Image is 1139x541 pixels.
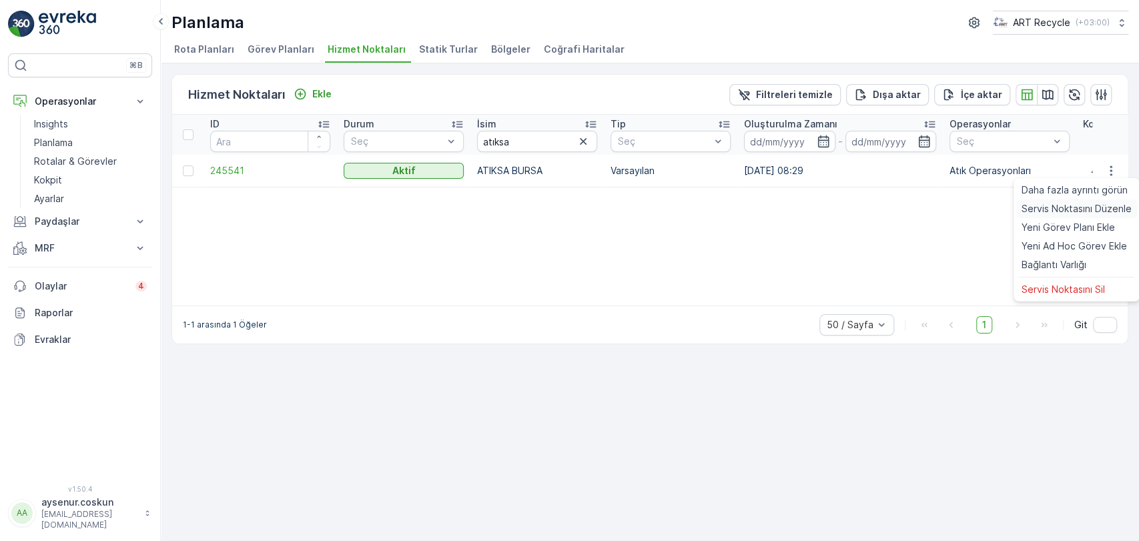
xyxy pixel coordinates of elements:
p: Kokpit [34,173,62,187]
p: Filtreleri temizle [756,88,833,101]
p: Tip [611,117,626,131]
input: dd/mm/yyyy [845,131,937,152]
p: Planlama [34,136,73,149]
button: Aktif [344,163,464,179]
button: İçe aktar [934,84,1010,105]
img: logo [8,11,35,37]
span: Coğrafi Haritalar [544,43,625,56]
a: Raporlar [8,300,152,326]
span: Görev Planları [248,43,314,56]
a: Insights [29,115,152,133]
p: Olaylar [35,280,127,293]
p: 1-1 arasında 1 Öğeler [183,320,267,330]
p: ATIKSA BURSA [477,164,597,177]
p: ID [210,117,220,131]
p: Rotalar & Görevler [34,155,117,168]
span: Yeni Ad Hoc Görev Ekle [1022,239,1127,253]
a: Yeni Görev Planı Ekle [1016,218,1137,237]
p: Varsayılan [611,164,731,177]
span: Daha fazla ayrıntı görün [1022,183,1128,197]
span: Hizmet Noktaları [328,43,406,56]
p: Planlama [171,12,244,33]
a: 245541 [210,164,330,177]
p: - [838,133,843,149]
div: AA [11,502,33,524]
input: dd/mm/yyyy [744,131,835,152]
p: ( +03:00 ) [1076,17,1110,28]
p: [EMAIL_ADDRESS][DOMAIN_NAME] [41,509,137,530]
p: Operasyonlar [35,95,125,108]
span: Statik Turlar [419,43,478,56]
span: Servis Noktasını Sil [1022,283,1105,296]
a: Yeni Ad Hoc Görev Ekle [1016,237,1137,255]
a: Servis Noktasını Düzenle [1016,199,1137,218]
p: Atık Operasyonları [950,164,1070,177]
p: Aktif [392,164,416,177]
p: Durum [344,117,374,131]
button: Filtreleri temizle [729,84,841,105]
p: Raporlar [35,306,147,320]
p: Oluşturulma Zamanı [744,117,837,131]
p: Ayarlar [34,192,64,205]
p: İsim [477,117,496,131]
a: Planlama [29,133,152,152]
button: ART Recycle(+03:00) [993,11,1128,35]
p: ART Recycle [1013,16,1070,29]
a: Rotalar & Görevler [29,152,152,171]
p: Hizmet Noktaları [188,85,286,104]
p: Koordinatlar [1083,117,1138,131]
span: Bölgeler [491,43,530,56]
button: Operasyonlar [8,88,152,115]
p: Insights [34,117,68,131]
span: Servis Noktasını Düzenle [1022,202,1132,215]
p: Ekle [312,87,332,101]
p: Paydaşlar [35,215,125,228]
button: Dışa aktar [846,84,929,105]
p: 4 [138,281,144,292]
p: ⌘B [129,60,143,71]
img: image_23.png [993,15,1008,30]
a: Daha fazla ayrıntı görün [1016,181,1137,199]
button: MRF [8,235,152,261]
button: Ekle [288,86,337,102]
input: Ara [210,131,330,152]
p: İçe aktar [961,88,1002,101]
div: Toggle Row Selected [183,165,194,176]
a: Olaylar4 [8,273,152,300]
img: logo_light-DOdMpM7g.png [39,11,96,37]
button: AAaysenur.coskun[EMAIL_ADDRESS][DOMAIN_NAME] [8,496,152,530]
p: Operasyonlar [950,117,1011,131]
a: Evraklar [8,326,152,353]
p: Seç [351,135,443,148]
p: Seç [618,135,710,148]
button: Paydaşlar [8,208,152,235]
span: Git [1074,318,1088,332]
p: Seç [957,135,1049,148]
p: Dışa aktar [873,88,921,101]
span: Yeni Görev Planı Ekle [1022,221,1115,234]
td: [DATE] 08:29 [737,155,943,187]
span: v 1.50.4 [8,485,152,493]
a: Kokpit [29,171,152,189]
span: Bağlantı Varlığı [1022,258,1086,272]
a: Ayarlar [29,189,152,208]
span: Rota Planları [174,43,234,56]
p: Evraklar [35,333,147,346]
input: Ara [477,131,597,152]
span: 1 [976,316,992,334]
p: MRF [35,241,125,255]
p: aysenur.coskun [41,496,137,509]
